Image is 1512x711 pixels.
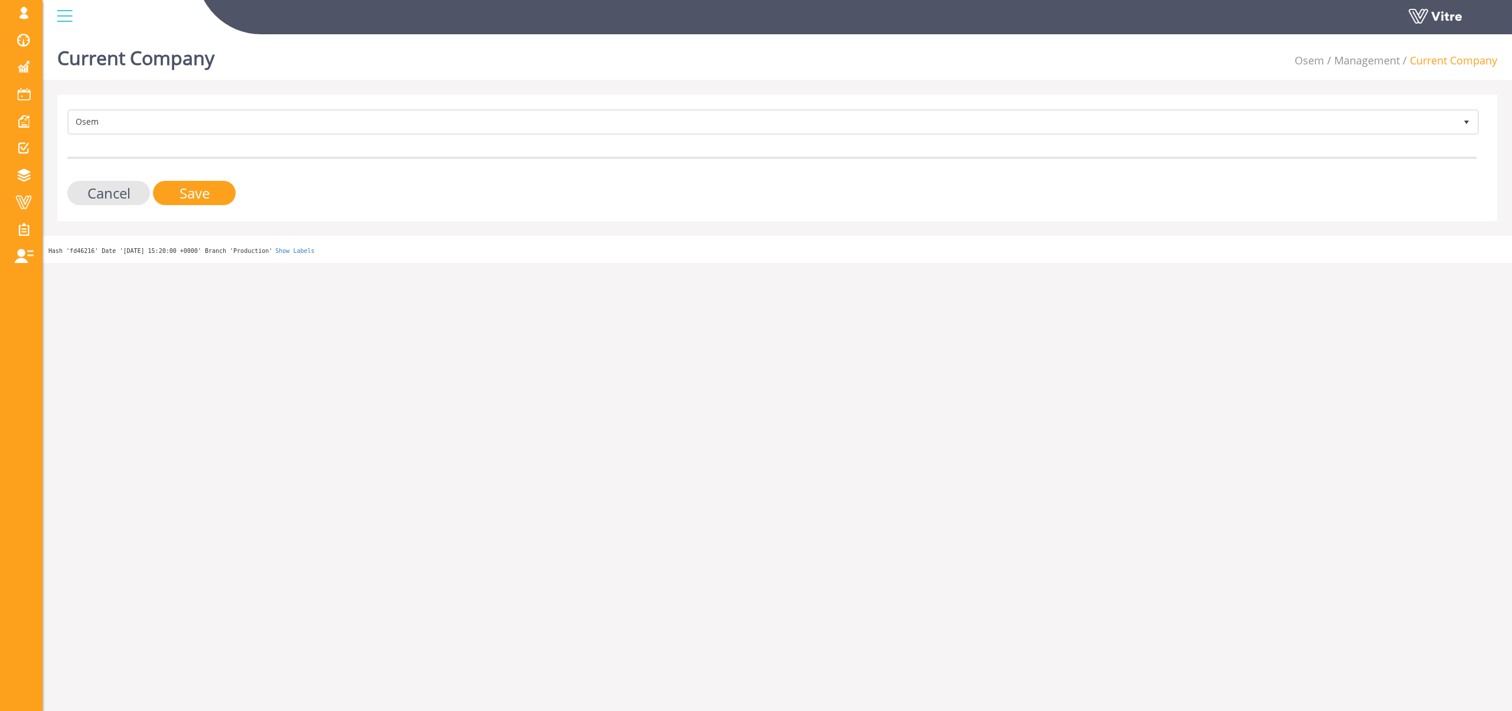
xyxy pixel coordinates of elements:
a: Show Labels [275,248,314,254]
input: Cancel [67,181,150,205]
li: Management [1324,53,1400,69]
li: Current Company [1400,53,1497,69]
a: Osem [1295,53,1324,67]
span: select [1456,111,1477,132]
input: Save [153,181,236,205]
h1: Current Company [57,30,214,80]
span: Osem [69,111,1456,132]
span: Hash 'fd46216' Date '[DATE] 15:20:00 +0000' Branch 'Production' [48,248,272,254]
